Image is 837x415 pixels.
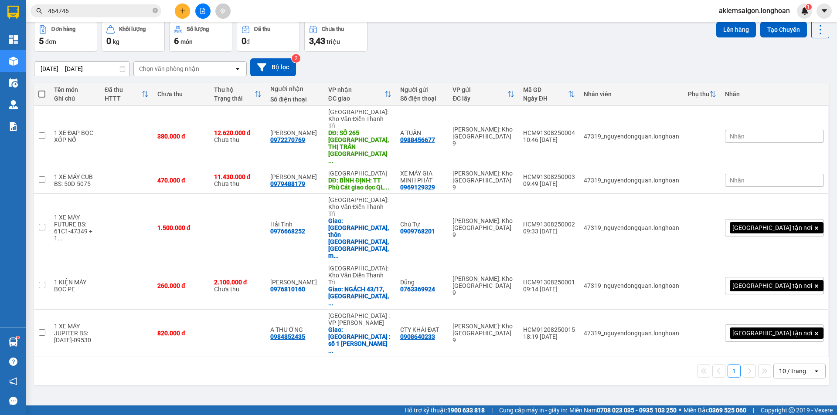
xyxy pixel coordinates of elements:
span: ⚪️ [679,408,681,412]
span: message [9,397,17,405]
div: 1.500.000 đ [157,224,205,231]
span: akiemsaigon.longhoan [712,5,797,16]
div: ĐC lấy [453,95,507,102]
span: [GEOGRAPHIC_DATA] tận nơi [732,224,812,232]
div: 1 KIỆN MÁY BỌC PE [54,279,96,293]
div: [PERSON_NAME]: Kho [GEOGRAPHIC_DATA] 9 [453,275,514,296]
div: HCM91308250003 [523,173,575,180]
div: 10 / trang [779,367,806,375]
th: Toggle SortBy [210,83,266,106]
div: Thu hộ [214,86,255,93]
div: 1 XE ĐẠP BỌC XỐP NỔ [54,129,96,143]
div: A THƯỜNG [270,326,319,333]
div: VP gửi [453,86,507,93]
span: | [491,405,493,415]
span: notification [9,377,17,385]
div: 2.100.000 đ [214,279,262,286]
div: 0976668252 [270,228,305,235]
div: Người nhận [270,85,319,92]
div: Chưa thu [214,173,262,187]
img: logo-vxr [7,6,19,19]
div: 47319_nguyendongquan.longhoan [584,177,679,184]
th: Toggle SortBy [684,83,721,106]
span: search [36,8,42,14]
div: Ghi chú [54,95,96,102]
div: 09:14 [DATE] [523,286,575,293]
button: plus [175,3,190,19]
div: Số điện thoại [270,96,319,103]
div: Dũng [400,279,444,286]
span: file-add [200,8,206,14]
div: 09:33 [DATE] [523,228,575,235]
span: triệu [327,38,340,45]
span: caret-down [820,7,828,15]
div: Chưa thu [214,129,262,143]
sup: 1 [17,336,19,339]
div: [PERSON_NAME]: Kho [GEOGRAPHIC_DATA] 9 [453,323,514,344]
div: Chưa thu [214,279,262,293]
div: 10:46 [DATE] [523,136,575,143]
div: 0988456677 [400,136,435,143]
img: warehouse-icon [9,78,18,88]
div: [GEOGRAPHIC_DATA] : VP [PERSON_NAME] [328,312,391,326]
span: Nhãn [730,133,745,140]
button: Tạo Chuyến [760,22,807,37]
div: Người gửi [400,86,444,93]
sup: 1 [806,4,812,10]
div: 12.620.000 đ [214,129,262,136]
div: 11.430.000 đ [214,173,262,180]
div: 47319_nguyendongquan.longhoan [584,282,679,289]
div: ANH LINH [270,129,319,136]
button: Đã thu0đ [237,20,300,52]
span: kg [113,38,119,45]
div: 1 XE MÁY JUPITER BS: 78AD-09530 [54,323,96,344]
button: Chưa thu3,43 triệu [304,20,367,52]
div: Chưa thu [322,26,344,32]
span: Cung cấp máy in - giấy in: [499,405,567,415]
span: ... [384,184,389,191]
div: Phụ thu [688,91,709,98]
span: aim [220,8,226,14]
img: warehouse-icon [9,57,18,66]
button: Số lượng6món [169,20,232,52]
div: Trạng thái [214,95,255,102]
div: [PERSON_NAME]: Kho [GEOGRAPHIC_DATA] 9 [453,217,514,238]
button: file-add [195,3,211,19]
strong: 0708 023 035 - 0935 103 250 [597,407,677,414]
div: Giao: QUẢNG NAM : số 1 Phạm Hồng Thái, Hội An, Quảng Nam [328,326,391,354]
button: aim [215,3,231,19]
div: Chọn văn phòng nhận [139,64,199,73]
div: Số lượng [187,26,209,32]
span: plus [180,8,186,14]
div: Khối lượng [119,26,146,32]
div: 47319_nguyendongquan.longhoan [584,224,679,231]
th: Toggle SortBy [519,83,579,106]
span: ... [333,252,339,259]
button: caret-down [817,3,832,19]
div: [PERSON_NAME]: Kho [GEOGRAPHIC_DATA] 9 [453,126,514,147]
span: question-circle [9,358,17,366]
div: [PERSON_NAME]: Kho [GEOGRAPHIC_DATA] 9 [453,170,514,191]
div: Ngày ĐH [523,95,568,102]
span: [GEOGRAPHIC_DATA] tận nơi [732,282,812,290]
input: Tìm tên, số ĐT hoặc mã đơn [48,6,151,16]
span: ... [58,235,63,242]
span: | [753,405,754,415]
img: warehouse-icon [9,337,18,347]
div: Tên món [54,86,96,93]
span: Miền Nam [569,405,677,415]
div: Chú Tự [400,221,444,228]
div: 380.000 đ [157,133,205,140]
span: ... [328,300,333,307]
div: 47319_nguyendongquan.longhoan [584,133,679,140]
div: [GEOGRAPHIC_DATA] [328,170,391,177]
div: Chưa thu [157,91,205,98]
span: 0 [242,36,246,46]
div: 260.000 đ [157,282,205,289]
span: 6 [174,36,179,46]
div: XE MÁY GIA MINH PHÁT [400,170,444,184]
span: món [180,38,193,45]
div: Hải Tình [270,221,319,228]
div: 0976810160 [270,286,305,293]
span: 3,43 [309,36,325,46]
